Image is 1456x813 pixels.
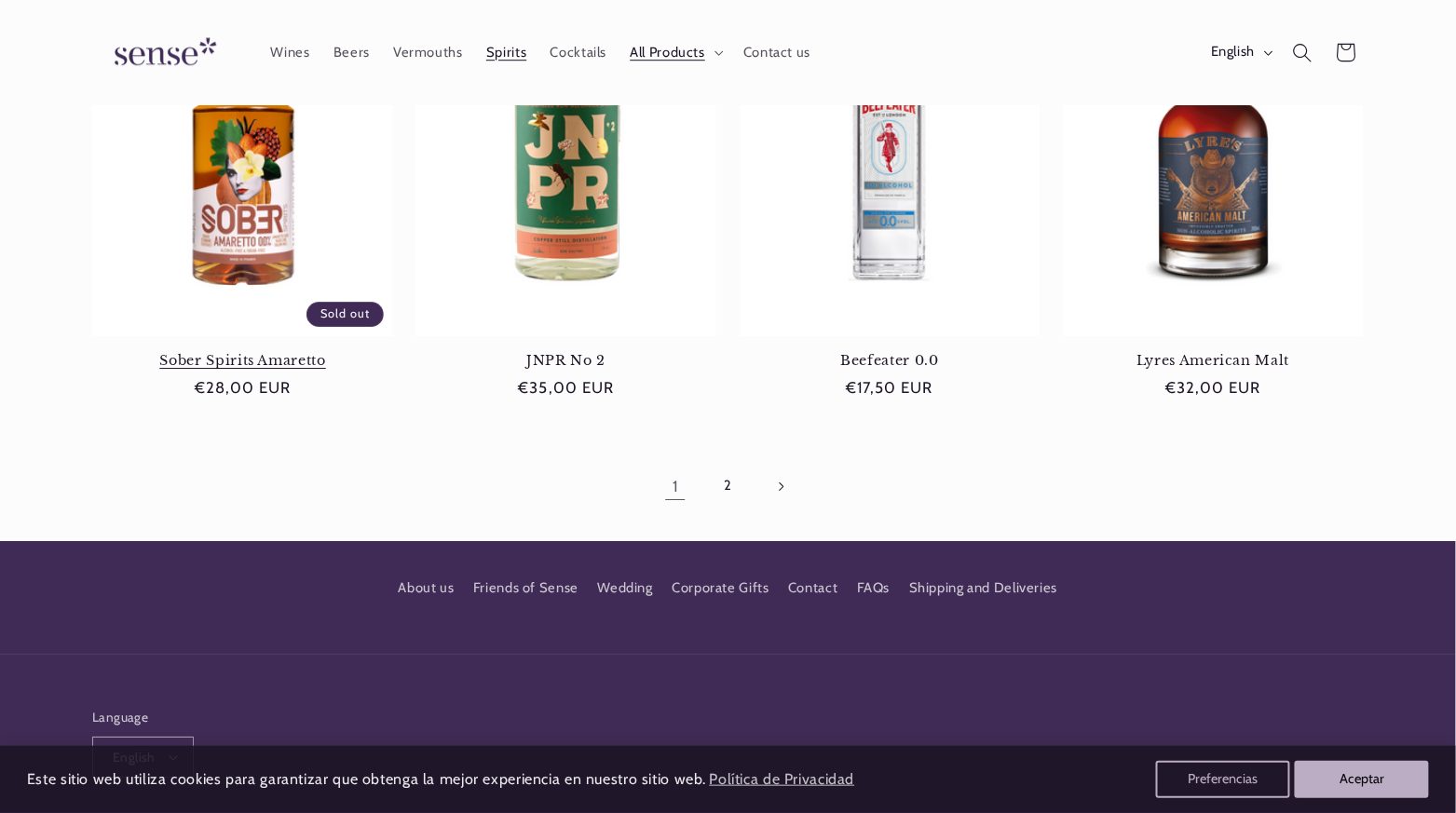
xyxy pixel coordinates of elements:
a: Wines [259,32,321,73]
a: Política de Privacidad (opens in a new tab) [706,764,857,796]
a: Lyres American Malt [1063,352,1364,369]
nav: Pagination [92,465,1364,508]
a: Sense [85,19,239,87]
a: Friends of Sense [473,571,578,604]
button: Preferencias [1156,761,1290,798]
h2: Language [92,708,194,726]
button: English [92,737,194,778]
a: Contact us [731,32,823,73]
a: Corporate Gifts [672,571,769,604]
span: Vermouths [393,44,463,61]
a: Next page [759,465,802,508]
a: FAQs [857,571,891,604]
a: Contact [788,571,837,604]
span: Cocktails [551,44,607,61]
span: Beers [333,44,370,61]
a: Cocktails [538,32,619,73]
a: Wedding [598,571,653,604]
span: Wines [270,44,309,61]
button: English [1199,34,1281,71]
a: JNPR No 2 [415,352,716,369]
a: About us [399,576,455,605]
img: Sense [92,26,232,79]
summary: All Products [619,32,732,73]
span: English [1211,43,1255,63]
a: Vermouths [382,32,475,73]
a: Sober Spirits Amaretto [92,352,393,369]
a: Spirits [474,32,538,73]
summary: Search [1282,31,1325,74]
a: Page 2 [706,465,749,508]
span: Este sitio web utiliza cookies para garantizar que obtenga la mejor experiencia en nuestro sitio ... [27,770,707,788]
a: Shipping and Deliveries [909,571,1058,604]
span: Contact us [743,44,810,61]
a: Beefeater 0.0 [740,352,1041,369]
a: Page 1 [654,465,697,508]
a: Beers [321,32,381,73]
span: All Products [630,44,705,61]
button: Aceptar [1295,761,1429,798]
span: Spirits [486,44,526,61]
